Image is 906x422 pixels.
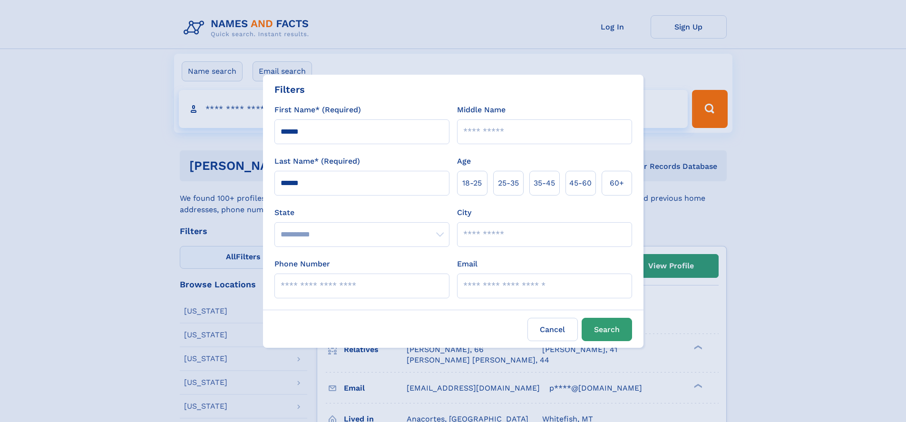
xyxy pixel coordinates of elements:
span: 25‑35 [498,177,519,189]
label: Phone Number [274,258,330,270]
span: 45‑60 [569,177,592,189]
span: 60+ [610,177,624,189]
label: Last Name* (Required) [274,156,360,167]
label: City [457,207,471,218]
span: 35‑45 [534,177,555,189]
label: Age [457,156,471,167]
label: Cancel [527,318,578,341]
button: Search [582,318,632,341]
div: Filters [274,82,305,97]
label: Middle Name [457,104,506,116]
label: Email [457,258,477,270]
span: 18‑25 [462,177,482,189]
label: First Name* (Required) [274,104,361,116]
label: State [274,207,449,218]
